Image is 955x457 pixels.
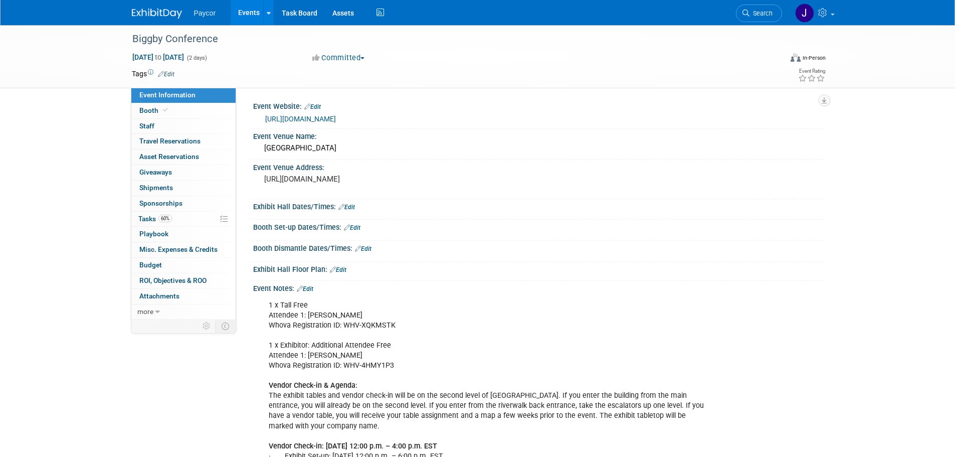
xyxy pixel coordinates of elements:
[139,276,207,284] span: ROI, Objectives & ROO
[139,122,154,130] span: Staff
[253,262,824,275] div: Exhibit Hall Floor Plan:
[253,99,824,112] div: Event Website:
[264,175,480,184] pre: [URL][DOMAIN_NAME]
[186,55,207,61] span: (2 days)
[269,442,437,450] b: Vendor Check-in: [DATE] 12:00 p.m. – 4:00 p.m. EST
[139,199,182,207] span: Sponsorships
[198,320,216,333] td: Personalize Event Tab Strip
[131,165,236,180] a: Giveaways
[129,30,767,48] div: Biggby Conference
[297,285,313,292] a: Edit
[802,54,826,62] div: In-Person
[158,215,172,222] span: 60%
[131,242,236,257] a: Misc. Expenses & Credits
[253,281,824,294] div: Event Notes:
[261,140,816,156] div: [GEOGRAPHIC_DATA]
[138,215,172,223] span: Tasks
[139,245,218,253] span: Misc. Expenses & Credits
[131,212,236,227] a: Tasks60%
[309,53,368,63] button: Committed
[131,227,236,242] a: Playbook
[139,153,199,161] span: Asset Reservations
[304,103,321,110] a: Edit
[139,168,172,176] span: Giveaways
[131,88,236,103] a: Event Information
[139,184,173,192] span: Shipments
[131,119,236,134] a: Staff
[131,149,236,165] a: Asset Reservations
[163,107,168,113] i: Booth reservation complete
[253,241,824,254] div: Booth Dismantle Dates/Times:
[215,320,236,333] td: Toggle Event Tabs
[139,261,162,269] span: Budget
[791,54,801,62] img: Format-Inperson.png
[265,115,336,123] a: [URL][DOMAIN_NAME]
[338,204,355,211] a: Edit
[158,71,174,78] a: Edit
[131,289,236,304] a: Attachments
[132,9,182,19] img: ExhibitDay
[131,134,236,149] a: Travel Reservations
[253,160,824,173] div: Event Venue Address:
[139,106,170,114] span: Booth
[132,69,174,79] td: Tags
[344,224,360,231] a: Edit
[132,53,184,62] span: [DATE] [DATE]
[798,69,825,74] div: Event Rating
[355,245,371,252] a: Edit
[330,266,346,273] a: Edit
[131,304,236,320] a: more
[153,53,163,61] span: to
[139,230,168,238] span: Playbook
[253,199,824,212] div: Exhibit Hall Dates/Times:
[736,5,782,22] a: Search
[194,9,216,17] span: Paycor
[131,196,236,211] a: Sponsorships
[253,220,824,233] div: Booth Set-up Dates/Times:
[131,181,236,196] a: Shipments
[139,292,179,300] span: Attachments
[131,258,236,273] a: Budget
[137,308,153,316] span: more
[131,273,236,288] a: ROI, Objectives & ROO
[253,129,824,141] div: Event Venue Name:
[139,137,201,145] span: Travel Reservations
[139,91,196,99] span: Event Information
[723,52,826,67] div: Event Format
[795,4,814,23] img: Jenny Campbell
[131,103,236,118] a: Booth
[269,381,357,390] b: Vendor Check-in & Agenda:
[749,10,773,17] span: Search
